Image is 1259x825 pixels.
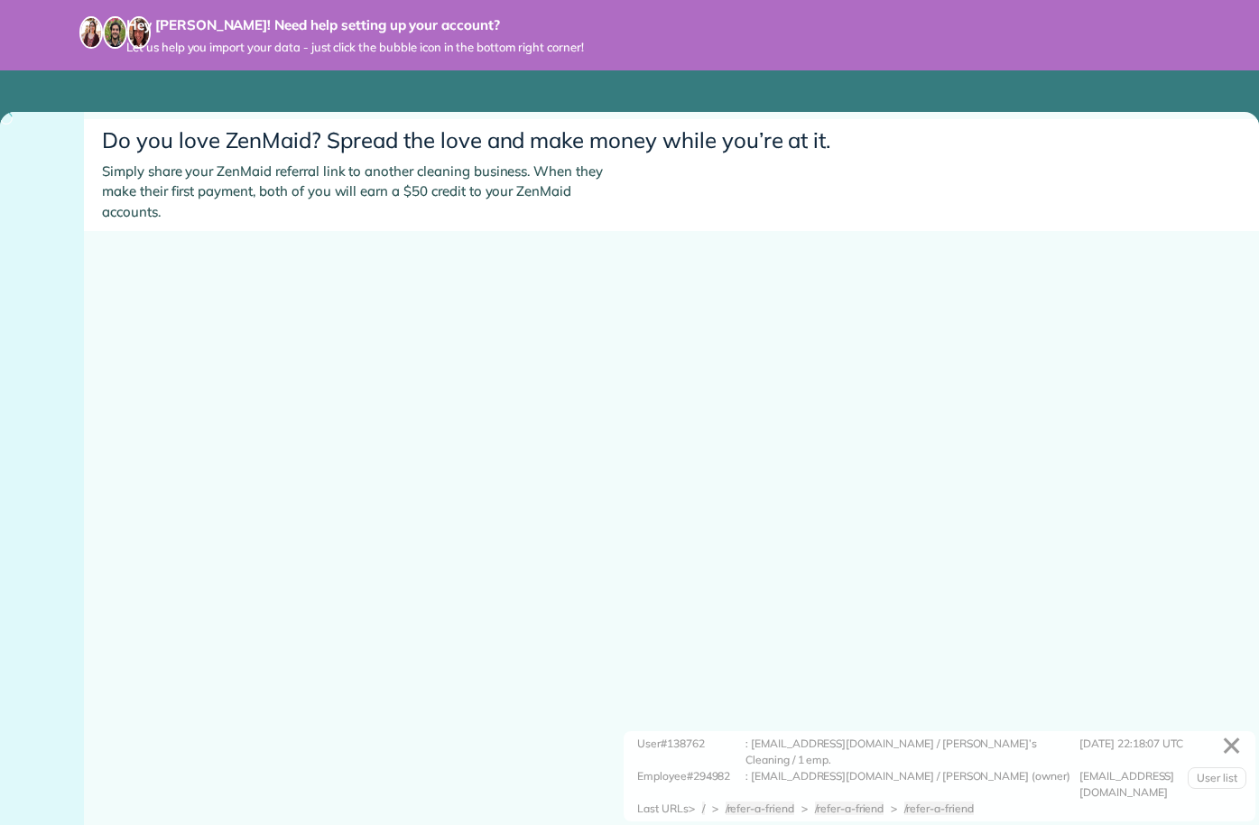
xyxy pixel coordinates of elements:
strong: Hey [PERSON_NAME]! Need help setting up your account? [126,16,584,34]
div: > > > > [689,801,981,817]
div: [EMAIL_ADDRESS][DOMAIN_NAME] [1079,768,1242,801]
span: /refer-a-friend [904,802,973,815]
div: Last URLs [637,801,689,817]
div: User#138762 [637,736,745,768]
div: : [EMAIL_ADDRESS][DOMAIN_NAME] / [PERSON_NAME] (owner) [745,768,1079,801]
span: /refer-a-friend [815,802,884,815]
div: : [EMAIL_ADDRESS][DOMAIN_NAME] / [PERSON_NAME]’s Cleaning / 1 emp. [745,736,1079,768]
h2: Do you love ZenMaid? Spread the love and make money while you’re at it. [84,119,1259,152]
p: Simply share your ZenMaid referral link to another cleaning business. When they make their first ... [84,153,625,232]
div: [DATE] 22:18:07 UTC [1079,736,1242,768]
a: ✕ [1212,724,1251,768]
span: / [702,802,705,815]
span: Let us help you import your data - just click the bubble icon in the bottom right corner! [126,40,584,55]
span: /refer-a-friend [726,802,794,815]
a: User list [1188,767,1246,789]
div: Employee#294982 [637,768,745,801]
